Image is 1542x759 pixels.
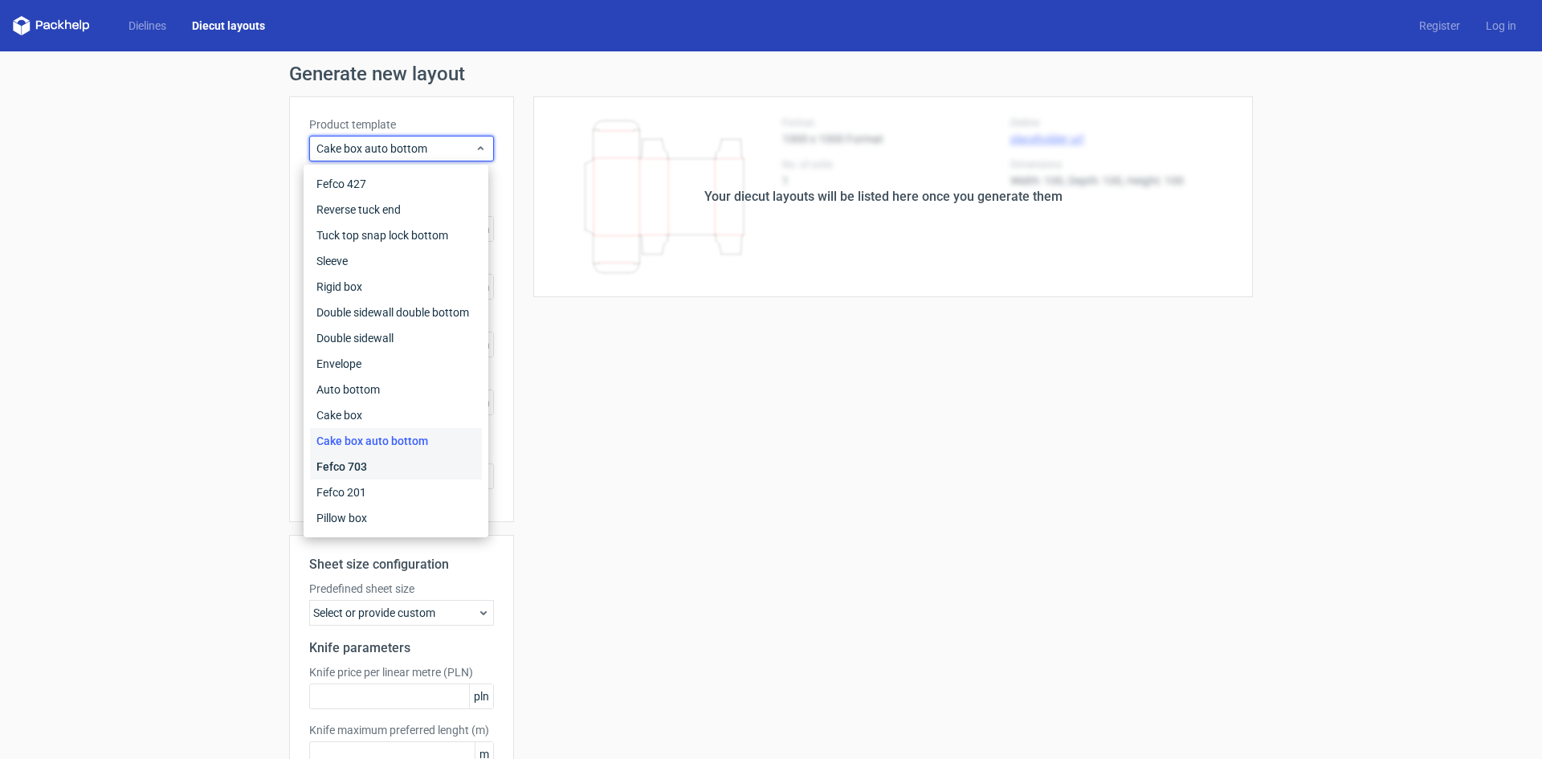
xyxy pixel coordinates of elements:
a: Register [1406,18,1473,34]
a: Dielines [116,18,179,34]
div: Double sidewall double bottom [310,300,482,325]
span: pln [469,684,493,708]
label: Predefined sheet size [309,581,494,597]
div: Envelope [310,351,482,377]
a: Log in [1473,18,1529,34]
div: Sleeve [310,248,482,274]
div: Auto bottom [310,377,482,402]
span: Cake box auto bottom [316,141,475,157]
div: Reverse tuck end [310,197,482,222]
label: Knife maximum preferred lenght (m) [309,722,494,738]
h1: Generate new layout [289,64,1253,84]
h2: Knife parameters [309,639,494,658]
div: Double sidewall [310,325,482,351]
div: Fefco 201 [310,479,482,505]
div: Cake box auto bottom [310,428,482,454]
div: Pillow box [310,505,482,531]
div: Your diecut layouts will be listed here once you generate them [704,187,1063,206]
div: Cake box [310,402,482,428]
div: Fefco 427 [310,171,482,197]
div: Rigid box [310,274,482,300]
h2: Sheet size configuration [309,555,494,574]
div: Fefco 703 [310,454,482,479]
a: Diecut layouts [179,18,278,34]
div: Select or provide custom [309,600,494,626]
div: Tuck top snap lock bottom [310,222,482,248]
label: Knife price per linear metre (PLN) [309,664,494,680]
label: Product template [309,116,494,133]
